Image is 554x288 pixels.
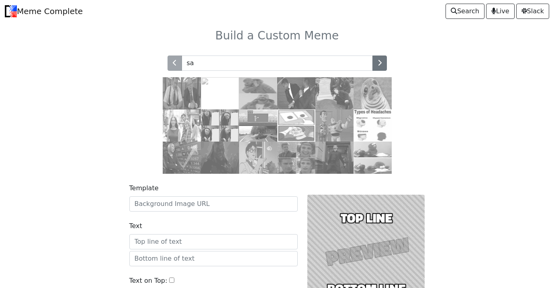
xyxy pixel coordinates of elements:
[315,142,354,174] img: bully-maguire-dance.gif
[239,109,277,142] img: exit.jpg
[53,29,501,43] h3: Build a Custom Meme
[201,109,239,142] img: gru.jpg
[354,109,392,142] img: headaches.jpg
[163,77,201,109] img: officespace-whatdoyoudohere.gif
[491,6,509,16] span: Live
[201,77,239,109] img: 6IUTo1lNQfBs-nOjmuVQFB6lAp0REwOux-0QSIi5DZ4.jpg
[239,142,277,174] img: pigeon.jpg
[129,234,298,249] input: Top line of text
[315,77,354,109] img: grave.jpg
[129,251,298,266] input: Bottom line of text
[516,4,549,19] a: Slack
[315,109,354,142] img: buzz.jpg
[163,109,201,142] img: db.jpg
[277,77,315,109] img: slap.jpg
[451,6,479,16] span: Search
[239,77,277,109] img: drake.jpg
[5,3,83,19] a: Meme Complete
[277,109,315,142] img: ds.jpg
[129,196,298,212] input: Background Image URL
[129,183,159,193] label: Template
[201,142,239,174] img: meats-back-lotr.gif
[446,4,484,19] a: Search
[129,276,168,286] label: Text on Top:
[354,77,392,109] img: ams.jpg
[163,142,201,174] img: stonks.jpg
[129,221,142,231] label: Text
[521,6,544,16] span: Slack
[277,142,315,174] img: right.jpg
[354,142,392,174] img: elmo.jpg
[182,56,373,71] input: Template name or description...
[5,5,17,17] img: Meme Complete
[486,4,515,19] a: Live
